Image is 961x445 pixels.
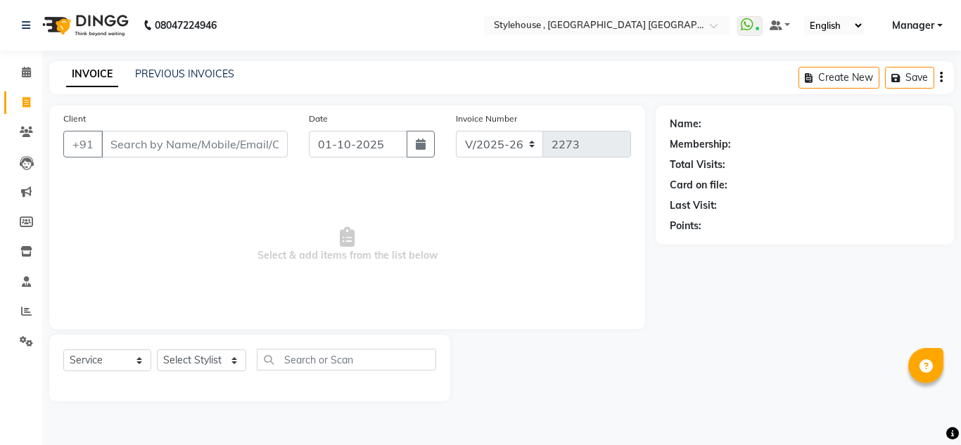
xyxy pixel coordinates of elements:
a: PREVIOUS INVOICES [135,67,234,80]
span: Manager [892,18,934,33]
button: +91 [63,131,103,157]
b: 08047224946 [155,6,217,45]
div: Membership: [670,137,731,152]
input: Search or Scan [257,349,436,370]
div: Name: [670,117,701,131]
div: Last Visit: [670,198,717,213]
span: Select & add items from the list below [63,174,631,315]
a: INVOICE [66,62,118,87]
div: Points: [670,219,701,233]
div: Card on file: [670,178,727,193]
label: Client [63,112,86,125]
label: Date [309,112,328,125]
div: Total Visits: [670,157,725,172]
button: Save [885,67,934,89]
button: Create New [798,67,879,89]
input: Search by Name/Mobile/Email/Code [101,131,288,157]
label: Invoice Number [456,112,517,125]
img: logo [36,6,132,45]
iframe: chat widget [902,389,947,431]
